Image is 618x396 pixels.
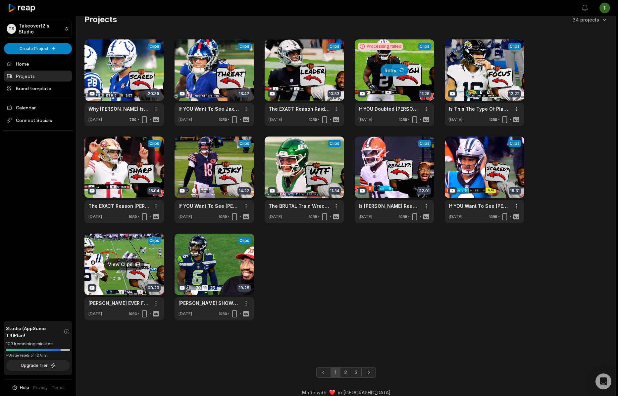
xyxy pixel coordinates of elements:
[361,367,376,378] a: Next page
[351,367,362,378] a: Page 3
[4,114,72,126] span: Connect Socials
[33,385,48,391] a: Privacy
[179,105,239,112] a: If YOU Want To See Jaxson Dart STEAL The Giants QB Job - WATCH THIS
[179,300,239,307] a: [PERSON_NAME] SHOWS Playmaking Ability but MUST FIX These Late Throws
[7,24,16,34] div: TS
[329,390,335,396] img: heart emoji
[381,64,408,76] button: Retry
[88,300,149,307] a: [PERSON_NAME] EVER Figure it out as a NFL QB?
[84,14,117,25] h2: Projects
[6,341,70,347] div: 1031 remaining minutes
[359,202,420,209] a: Is [PERSON_NAME] Ready? This TRUTHFUL Analysis Separates Hype From Reality
[12,385,29,391] button: Help
[4,58,72,69] a: Home
[88,202,149,209] a: The EXACT Reason [PERSON_NAME] Has Remained RELEVANT
[316,367,331,378] a: Previous page
[573,16,608,23] button: 34 projects
[4,83,72,94] a: Brand template
[595,373,611,389] div: Open Intercom Messenger
[340,367,351,378] a: Page 2
[269,202,330,209] a: The BRUTAL Train Wreck Of [PERSON_NAME] And Jets Offense
[88,105,149,112] a: Why [PERSON_NAME] Is BARELY An Upgrade Over What The Colts Already Had
[179,202,239,209] a: If YOU Want To See [PERSON_NAME] SAVE The Bears - He MUST Play Like THIS!
[269,105,330,112] a: The EXACT Reason Raiders Brought In [PERSON_NAME] To CONQUER The AFC West
[4,102,72,113] a: Calendar
[359,105,420,112] div: If YOU Doubted [PERSON_NAME] Power - These RUNS Will SHOCK You
[449,202,510,209] a: If YOU Want To See [PERSON_NAME] UNLEASHED - He MUST Stop Playing It SAFE!
[331,367,340,378] a: Page 1 is your current page
[449,105,510,112] a: Is This The Type Of Play That KEEPS [PERSON_NAME] In the Jaguars Plans?
[19,23,61,35] p: Takeovert2's Studio
[4,43,72,54] button: Create Project
[82,389,610,396] div: Made with in [GEOGRAPHIC_DATA]
[6,360,70,371] button: Upgrade Tier
[52,385,65,391] a: Terms
[6,325,64,339] span: Studio (AppSumo T4) Plan!
[6,353,70,358] div: *Usage resets on [DATE]
[20,385,29,391] span: Help
[4,71,72,82] a: Projects
[316,367,376,378] ul: Pagination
